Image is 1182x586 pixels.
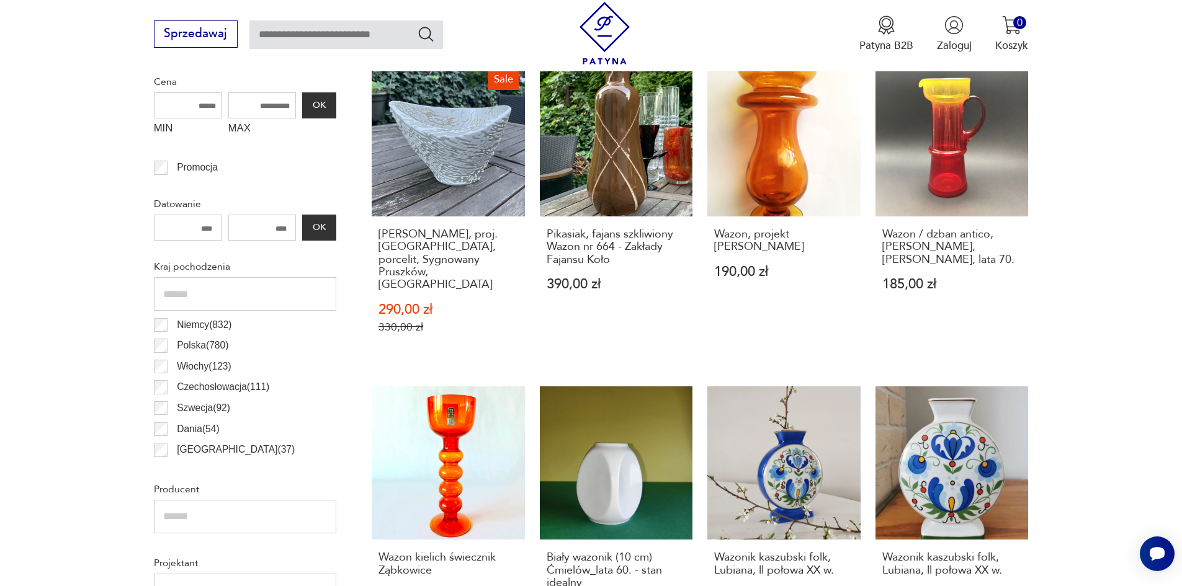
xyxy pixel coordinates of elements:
p: Niemcy ( 832 ) [177,317,231,333]
p: Projektant [154,555,336,571]
button: Zaloguj [937,16,972,53]
p: Włochy ( 123 ) [177,358,231,375]
img: Ikona koszyka [1002,16,1021,35]
p: [GEOGRAPHIC_DATA] ( 37 ) [177,442,295,458]
p: Kraj pochodzenia [154,259,336,275]
img: Patyna - sklep z meblami i dekoracjami vintage [573,2,636,64]
a: Ikona medaluPatyna B2B [859,16,913,53]
h3: Wazon, projekt [PERSON_NAME] [714,228,854,254]
h3: Wazon kielich świecznik Ząbkowice [378,551,518,577]
p: Dania ( 54 ) [177,421,220,437]
p: Producent [154,481,336,497]
p: Cena [154,74,336,90]
button: OK [302,92,336,118]
button: Patyna B2B [859,16,913,53]
button: 0Koszyk [995,16,1028,53]
p: 290,00 zł [378,303,518,316]
label: MIN [154,118,222,142]
img: Ikonka użytkownika [944,16,964,35]
p: Zaloguj [937,38,972,53]
div: 0 [1013,16,1026,29]
img: Ikona medalu [877,16,896,35]
iframe: Smartsupp widget button [1140,536,1175,571]
p: Patyna B2B [859,38,913,53]
p: Promocja [177,159,218,175]
button: OK [302,215,336,241]
p: Polska ( 780 ) [177,337,228,353]
a: Wazon, projekt Stefan SadowskiWazon, projekt [PERSON_NAME]190,00 zł [707,63,861,363]
p: Francja ( 32 ) [177,463,226,479]
button: Sprzedawaj [154,20,238,48]
a: Sprzedawaj [154,30,238,40]
a: Salewazon ikebana, proj. Gołajewska, porcelit, Sygnowany Pruszków, PRL[PERSON_NAME], proj. [GEOGR... [372,63,525,363]
p: 330,00 zł [378,321,518,334]
h3: Wazonik kaszubski folk, Lubiana, ll połowa XX w. [714,551,854,577]
h3: Pikasiak, fajans szkliwiony Wazon nr 664 - Zakłady Fajansu Koło [547,228,686,266]
p: Szwecja ( 92 ) [177,400,230,416]
a: Pikasiak, fajans szkliwiony Wazon nr 664 - Zakłady Fajansu KołoPikasiak, fajans szkliwiony Wazon ... [540,63,693,363]
p: 390,00 zł [547,278,686,291]
p: 190,00 zł [714,265,854,278]
h3: Wazon / dzban antico, [PERSON_NAME], [PERSON_NAME], lata 70. [882,228,1022,266]
a: Wazon / dzban antico, Zuber Czesław, Huta Barbara, lata 70.Wazon / dzban antico, [PERSON_NAME], [... [875,63,1029,363]
h3: [PERSON_NAME], proj. [GEOGRAPHIC_DATA], porcelit, Sygnowany Pruszków, [GEOGRAPHIC_DATA] [378,228,518,291]
label: MAX [228,118,297,142]
p: 185,00 zł [882,278,1022,291]
button: Szukaj [417,25,435,43]
p: Datowanie [154,196,336,212]
h3: Wazonik kaszubski folk, Lubiana, ll połowa XX w. [882,551,1022,577]
p: Czechosłowacja ( 111 ) [177,379,269,395]
p: Koszyk [995,38,1028,53]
